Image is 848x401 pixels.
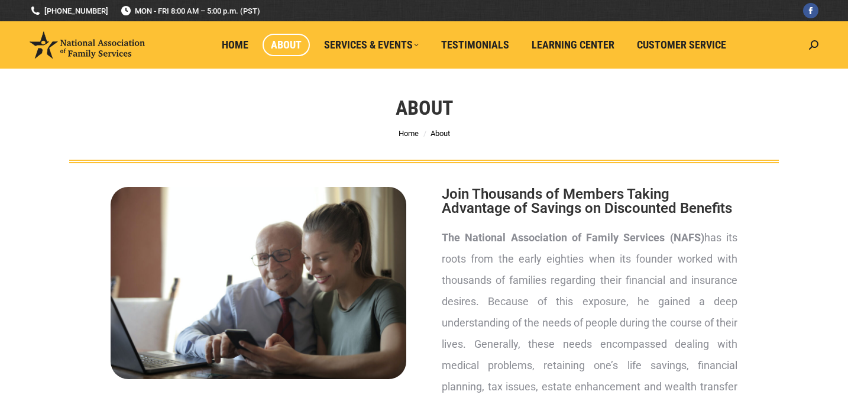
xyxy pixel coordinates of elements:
span: Learning Center [532,38,614,51]
a: [PHONE_NUMBER] [30,5,108,17]
span: Services & Events [324,38,419,51]
img: National Association of Family Services [30,31,145,59]
span: About [431,129,450,138]
span: Home [222,38,248,51]
h2: Join Thousands of Members Taking Advantage of Savings on Discounted Benefits [442,187,737,215]
a: Home [399,129,419,138]
span: About [271,38,302,51]
img: About National Association of Family Services [111,187,406,379]
a: Home [213,34,257,56]
a: Testimonials [433,34,517,56]
a: About [263,34,310,56]
h1: About [396,95,453,121]
span: MON - FRI 8:00 AM – 5:00 p.m. (PST) [120,5,260,17]
span: Customer Service [637,38,726,51]
a: Facebook page opens in new window [803,3,818,18]
span: Testimonials [441,38,509,51]
a: Customer Service [629,34,734,56]
strong: The National Association of Family Services (NAFS) [442,231,704,244]
a: Learning Center [523,34,623,56]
